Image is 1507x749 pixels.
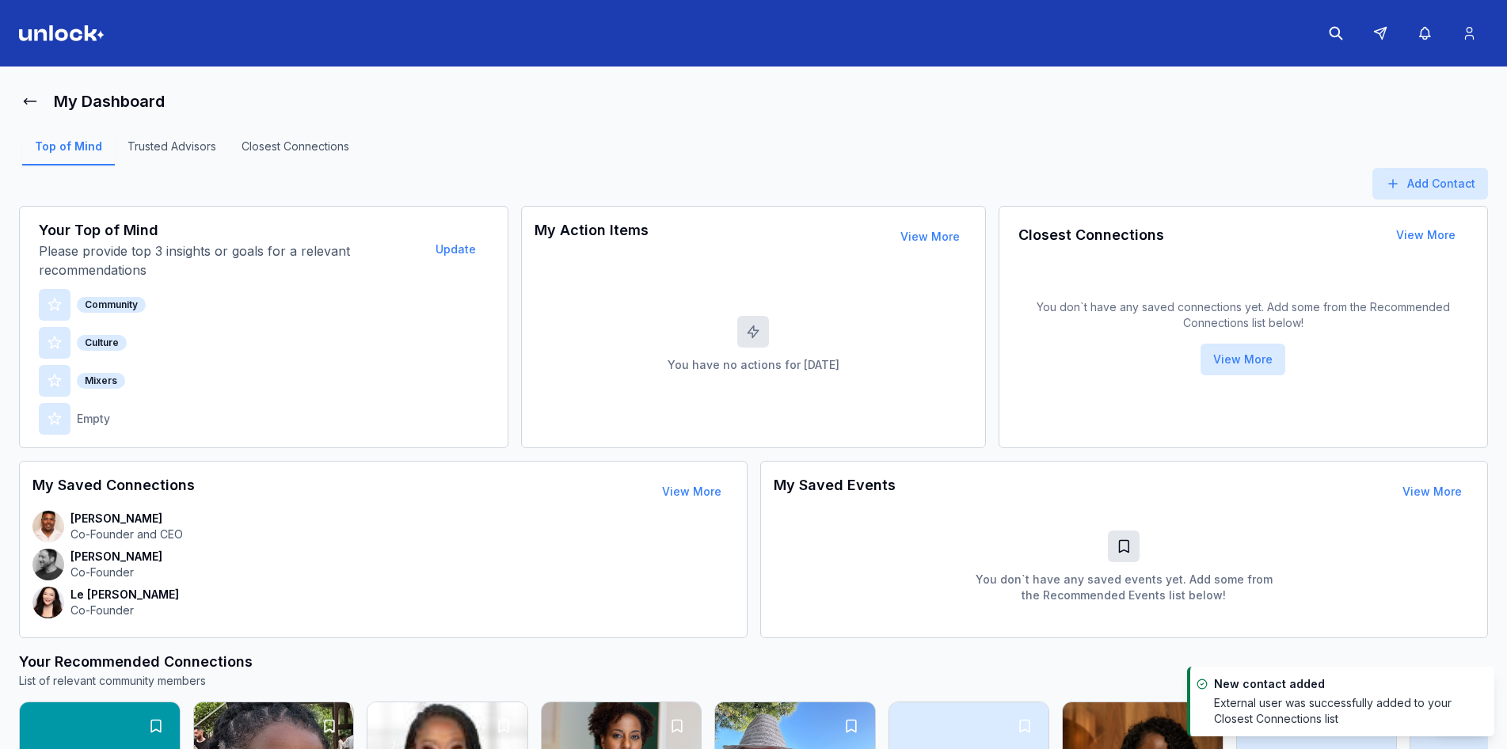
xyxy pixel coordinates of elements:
[77,335,127,351] div: Culture
[77,297,146,313] div: Community
[649,476,734,508] button: View More
[77,373,125,389] div: Mixers
[888,221,972,253] button: View More
[19,25,105,41] img: Logo
[229,139,362,165] a: Closest Connections
[1214,676,1469,692] div: New contact added
[1214,695,1469,727] div: External user was successfully added to your Closest Connections list
[423,234,489,265] button: Update
[1372,168,1488,200] button: Add Contact
[70,549,162,565] p: [PERSON_NAME]
[535,219,649,254] h3: My Action Items
[19,673,1488,689] p: List of relevant community members
[1201,344,1285,375] button: View More
[70,527,183,542] p: Co-Founder and CEO
[32,549,64,580] img: contact-avatar
[70,565,162,580] p: Co-Founder
[774,474,896,509] h3: My Saved Events
[22,139,115,165] a: Top of Mind
[1390,476,1475,508] button: View More
[965,572,1282,603] p: You don`t have any saved events yet. Add some from the Recommended Events list below!
[70,511,183,527] p: [PERSON_NAME]
[1018,299,1468,331] p: You don`t have any saved connections yet. Add some from the Recommended Connections list below!
[70,603,179,618] p: Co-Founder
[115,139,229,165] a: Trusted Advisors
[32,511,64,542] img: contact-avatar
[32,587,64,618] img: contact-avatar
[32,474,195,509] h3: My Saved Connections
[39,219,420,241] h3: Your Top of Mind
[39,241,420,279] p: Please provide top 3 insights or goals for a relevant recommendations
[70,587,179,603] p: Le [PERSON_NAME]
[19,651,1488,673] h3: Your Recommended Connections
[1383,219,1468,251] button: View More
[1018,224,1164,246] h3: Closest Connections
[668,357,839,373] p: You have no actions for [DATE]
[54,90,165,112] h1: My Dashboard
[1402,485,1462,498] a: View More
[77,411,110,427] p: Empty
